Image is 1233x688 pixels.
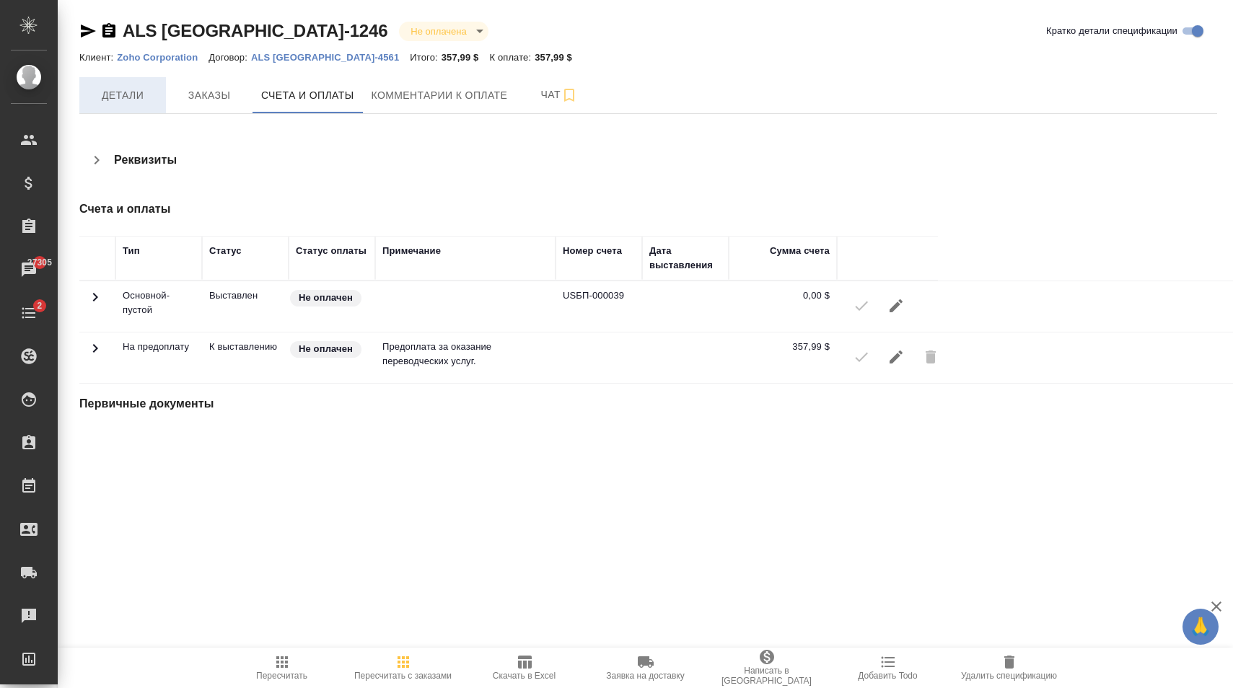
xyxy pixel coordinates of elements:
button: Редактировать [879,288,913,323]
button: Редактировать [879,340,913,374]
span: 27305 [19,255,61,270]
span: Заказы [175,87,244,105]
p: Итого: [410,52,441,63]
button: Не оплачена [406,25,470,38]
p: ALS [GEOGRAPHIC_DATA]-4561 [251,52,410,63]
p: Клиент: [79,52,117,63]
span: Счета и оплаты [261,87,354,105]
a: ALS [GEOGRAPHIC_DATA]-4561 [251,50,410,63]
a: Zoho Corporation [117,50,209,63]
span: Кратко детали спецификации [1046,24,1177,38]
span: Toggle Row Expanded [87,348,104,359]
td: На предоплату [115,332,202,383]
span: Детали [88,87,157,105]
a: ALS [GEOGRAPHIC_DATA]-1246 [123,21,387,40]
td: 357,99 $ [729,332,837,383]
p: Предоплата за оказание переводческих услуг. [382,340,548,369]
span: Комментарии к оплате [372,87,508,105]
div: Сумма счета [770,244,830,258]
p: Договор: [209,52,251,63]
div: Номер счета [563,244,622,258]
p: 357,99 $ [535,52,583,63]
div: Дата выставления [649,244,721,273]
div: Статус [209,244,242,258]
p: Не оплачен [299,342,353,356]
h4: Первичные документы [79,395,856,413]
span: 🙏 [1188,612,1213,642]
a: 27305 [4,252,54,288]
button: 🙏 [1182,609,1219,645]
p: 357,99 $ [442,52,490,63]
button: Скопировать ссылку для ЯМессенджера [79,22,97,40]
span: 2 [28,299,51,313]
a: 2 [4,295,54,331]
h4: Реквизиты [114,151,177,169]
p: Zoho Corporation [117,52,209,63]
button: Скопировать ссылку [100,22,118,40]
div: Примечание [382,244,441,258]
h4: Счета и оплаты [79,200,856,218]
svg: Подписаться [561,87,578,104]
p: Все изменения в спецификации заблокированы [209,288,281,303]
div: Не оплачена [399,22,488,41]
span: Чат [525,86,594,104]
td: 0,00 $ [729,281,837,332]
td: USБП-000039 [556,281,642,332]
span: Toggle Row Expanded [87,297,104,308]
td: Основной-пустой [115,281,202,332]
p: К оплате: [489,52,535,63]
p: Не оплачен [299,291,353,305]
p: Счет отправлен к выставлению в ардеп, но в 1С не выгружен еще, разблокировать можно только на сто... [209,340,281,354]
div: Тип [123,244,140,258]
div: Статус оплаты [296,244,367,258]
